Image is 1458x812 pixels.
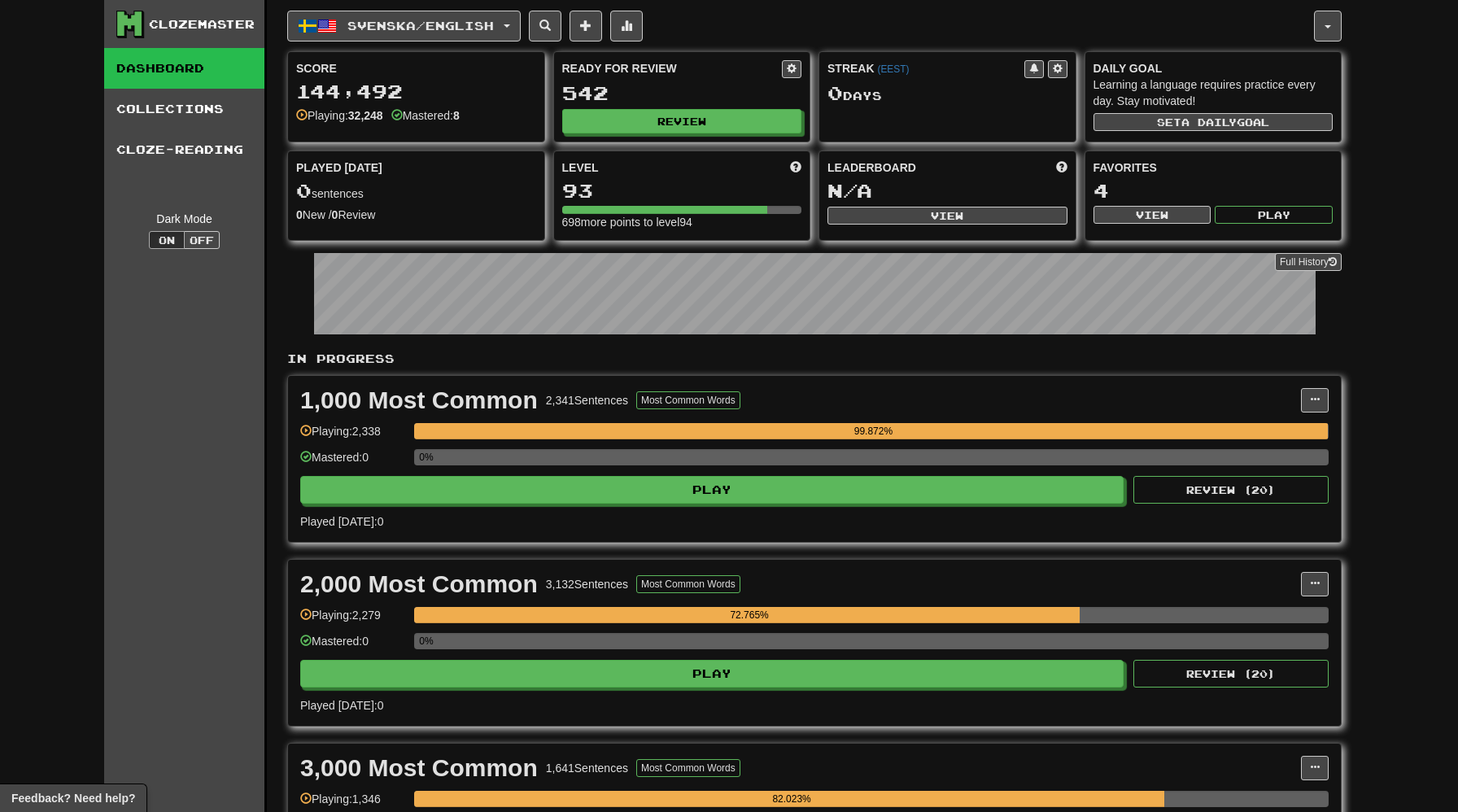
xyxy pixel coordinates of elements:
[453,109,460,122] strong: 8
[419,607,1080,623] div: 72.765%
[300,699,383,712] span: Played [DATE]: 0
[296,208,303,221] strong: 0
[1093,159,1334,176] div: Favorites
[184,231,220,249] button: Off
[296,181,536,202] div: sentences
[1181,116,1237,128] span: a daily
[636,391,740,409] button: Most Common Words
[562,181,802,201] div: 93
[570,11,602,41] button: Add sentence to collection
[1275,253,1342,271] a: Full History
[636,575,740,593] button: Most Common Words
[790,159,801,176] span: Score more points to level up
[1093,113,1334,131] button: Seta dailygoal
[104,89,264,129] a: Collections
[11,790,135,806] span: Open feedback widget
[347,19,494,33] span: Svenska / English
[296,159,382,176] span: Played [DATE]
[1093,60,1334,76] div: Daily Goal
[827,83,1067,104] div: Day s
[827,81,843,104] span: 0
[391,107,460,124] div: Mastered:
[1133,660,1329,688] button: Review (20)
[348,109,383,122] strong: 32,248
[287,351,1342,367] p: In Progress
[1093,206,1211,224] button: View
[827,179,872,202] span: N/A
[296,207,536,223] div: New / Review
[300,756,538,780] div: 3,000 Most Common
[300,515,383,528] span: Played [DATE]: 0
[546,760,628,776] div: 1,641 Sentences
[300,423,406,450] div: Playing: 2,338
[636,759,740,777] button: Most Common Words
[1093,181,1334,201] div: 4
[300,660,1124,688] button: Play
[529,11,561,41] button: Search sentences
[562,83,802,103] div: 542
[419,791,1164,807] div: 82.023%
[116,211,252,227] div: Dark Mode
[419,423,1327,439] div: 99.872%
[1093,76,1334,109] div: Learning a language requires practice every day. Stay motivated!
[877,63,909,75] a: (EEST)
[296,81,536,102] div: 144,492
[300,633,406,660] div: Mastered: 0
[104,129,264,170] a: Cloze-Reading
[827,159,916,176] span: Leaderboard
[332,208,338,221] strong: 0
[562,109,802,133] button: Review
[300,607,406,634] div: Playing: 2,279
[300,476,1124,504] button: Play
[296,107,383,124] div: Playing:
[827,60,1024,76] div: Streak
[104,48,264,89] a: Dashboard
[300,388,538,413] div: 1,000 Most Common
[1056,159,1067,176] span: This week in points, UTC
[149,16,255,33] div: Clozemaster
[287,11,521,41] button: Svenska/English
[1133,476,1329,504] button: Review (20)
[300,449,406,476] div: Mastered: 0
[562,159,599,176] span: Level
[546,392,628,408] div: 2,341 Sentences
[562,214,802,230] div: 698 more points to level 94
[1215,206,1333,224] button: Play
[546,576,628,592] div: 3,132 Sentences
[610,11,643,41] button: More stats
[562,60,783,76] div: Ready for Review
[300,572,538,596] div: 2,000 Most Common
[296,60,536,76] div: Score
[296,179,312,202] span: 0
[149,231,185,249] button: On
[827,207,1067,225] button: View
